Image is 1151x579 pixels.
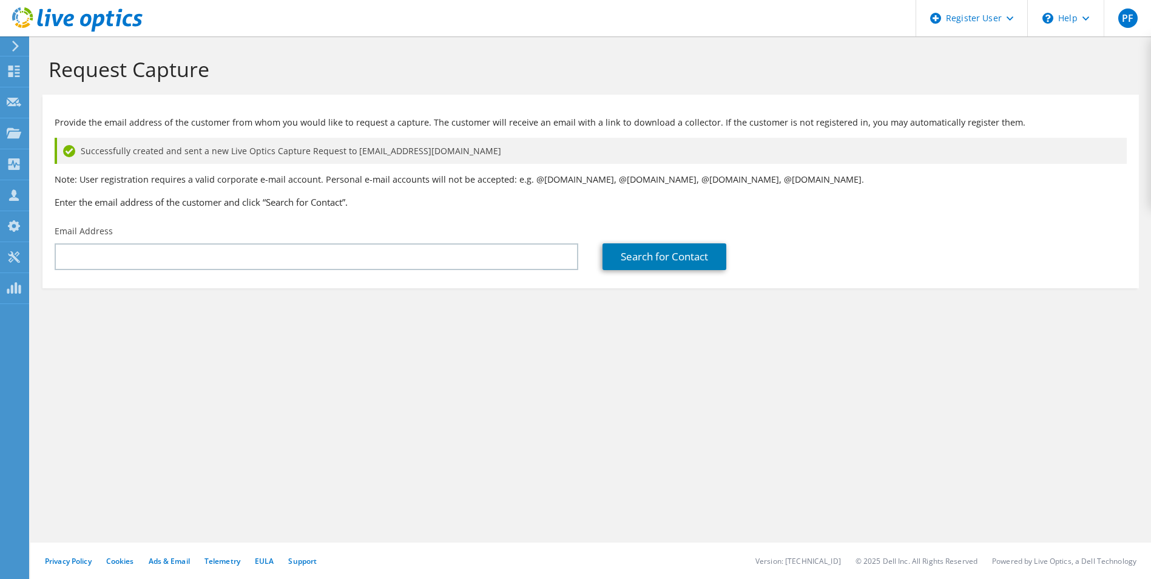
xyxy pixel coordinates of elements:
[106,556,134,566] a: Cookies
[255,556,274,566] a: EULA
[149,556,190,566] a: Ads & Email
[45,556,92,566] a: Privacy Policy
[55,116,1127,129] p: Provide the email address of the customer from whom you would like to request a capture. The cust...
[755,556,841,566] li: Version: [TECHNICAL_ID]
[55,225,113,237] label: Email Address
[856,556,977,566] li: © 2025 Dell Inc. All Rights Reserved
[1042,13,1053,24] svg: \n
[288,556,317,566] a: Support
[603,243,726,270] a: Search for Contact
[55,173,1127,186] p: Note: User registration requires a valid corporate e-mail account. Personal e-mail accounts will ...
[81,144,501,158] span: Successfully created and sent a new Live Optics Capture Request to [EMAIL_ADDRESS][DOMAIN_NAME]
[55,195,1127,209] h3: Enter the email address of the customer and click “Search for Contact”.
[49,56,1127,82] h1: Request Capture
[1118,8,1138,28] span: PF
[204,556,240,566] a: Telemetry
[992,556,1136,566] li: Powered by Live Optics, a Dell Technology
